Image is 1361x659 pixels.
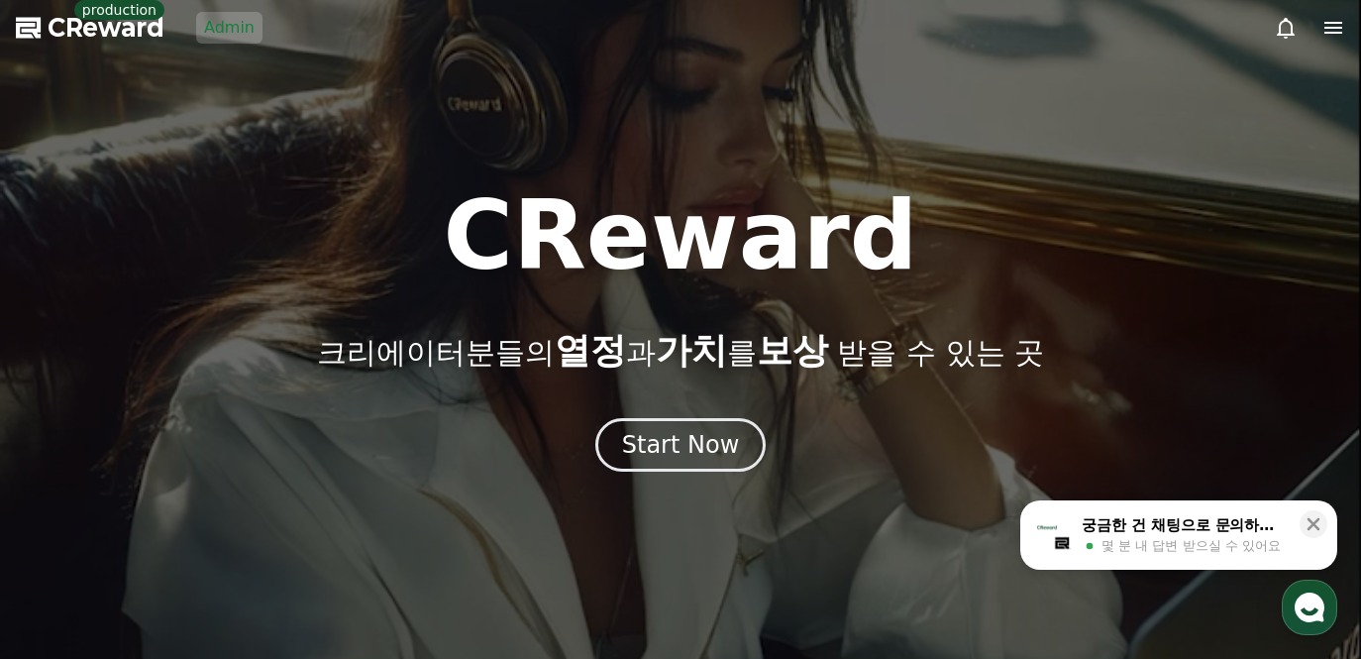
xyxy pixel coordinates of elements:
a: CReward [16,12,164,44]
span: 열정 [555,330,626,371]
a: Admin [196,12,262,44]
button: Start Now [595,418,767,472]
h1: CReward [443,188,917,283]
span: 가치 [656,330,727,371]
span: 보상 [757,330,828,371]
a: Start Now [595,438,767,457]
p: 크리에이터분들의 과 를 받을 수 있는 곳 [317,331,1044,371]
div: Start Now [622,429,740,461]
span: CReward [48,12,164,44]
